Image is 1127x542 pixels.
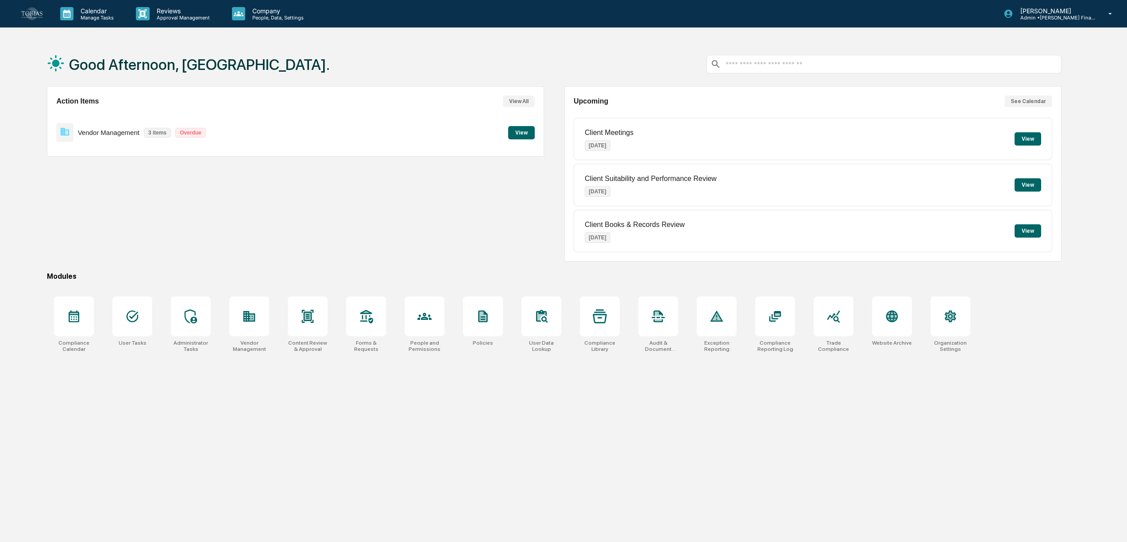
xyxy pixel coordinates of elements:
div: Audit & Document Logs [638,340,678,352]
p: Admin • [PERSON_NAME] Financial Advisors [1013,15,1096,21]
p: [PERSON_NAME] [1013,7,1096,15]
img: logo [21,8,42,19]
div: Website Archive [872,340,912,346]
p: Vendor Management [78,129,139,136]
div: Modules [47,272,1061,281]
button: View [1015,224,1041,238]
div: User Tasks [119,340,147,346]
p: Client Books & Records Review [585,221,685,229]
div: Exception Reporting [697,340,737,352]
p: Client Meetings [585,129,633,137]
button: View [1015,132,1041,146]
div: Content Review & Approval [288,340,328,352]
button: View [508,126,535,139]
p: [DATE] [585,186,610,197]
h1: Good Afternoon, [GEOGRAPHIC_DATA]. [69,56,330,73]
div: Policies [473,340,493,346]
p: 3 items [144,128,171,138]
p: Overdue [175,128,206,138]
p: [DATE] [585,232,610,243]
div: Compliance Calendar [54,340,94,352]
div: Trade Compliance [814,340,853,352]
p: Manage Tasks [73,15,118,21]
p: Client Suitability and Performance Review [585,175,717,183]
button: View All [503,96,535,107]
div: Organization Settings [930,340,970,352]
div: Administrator Tasks [171,340,211,352]
p: Company [245,7,308,15]
h2: Upcoming [574,97,608,105]
div: Vendor Management [229,340,269,352]
a: View [508,128,535,136]
p: Approval Management [150,15,214,21]
div: User Data Lookup [521,340,561,352]
button: See Calendar [1004,96,1052,107]
p: Reviews [150,7,214,15]
div: People and Permissions [405,340,444,352]
p: Calendar [73,7,118,15]
button: View [1015,178,1041,192]
div: Compliance Reporting Log [755,340,795,352]
h2: Action Items [56,97,99,105]
div: Forms & Requests [346,340,386,352]
p: [DATE] [585,140,610,151]
p: People, Data, Settings [245,15,308,21]
div: Compliance Library [580,340,620,352]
